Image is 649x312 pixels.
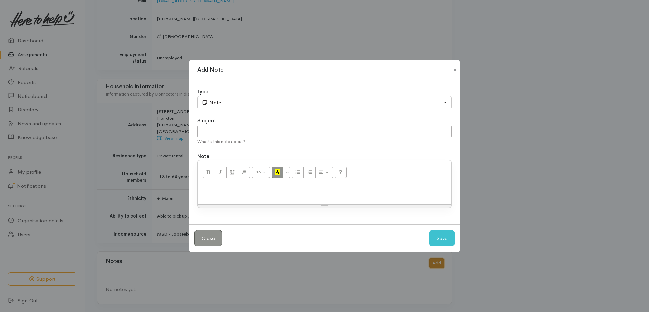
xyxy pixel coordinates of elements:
[252,167,270,178] button: Font Size
[203,167,215,178] button: Bold (CTRL+B)
[238,167,250,178] button: Remove Font Style (CTRL+\)
[197,66,223,74] h1: Add Note
[197,117,216,125] label: Subject
[429,230,455,247] button: Save
[449,66,460,74] button: Close
[202,99,441,107] div: Note
[283,167,290,178] button: More Color
[256,169,261,175] span: 16
[272,167,284,178] button: Recent Color
[197,153,209,160] label: Note
[215,167,227,178] button: Italic (CTRL+I)
[303,167,316,178] button: Ordered list (CTRL+SHIFT+NUM8)
[315,167,333,178] button: Paragraph
[197,88,208,96] label: Type
[226,167,239,178] button: Underline (CTRL+U)
[292,167,304,178] button: Unordered list (CTRL+SHIFT+NUM7)
[198,205,451,208] div: Resize
[197,96,452,110] button: Note
[197,138,452,145] div: What's this note about?
[194,230,222,247] button: Close
[335,167,347,178] button: Help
